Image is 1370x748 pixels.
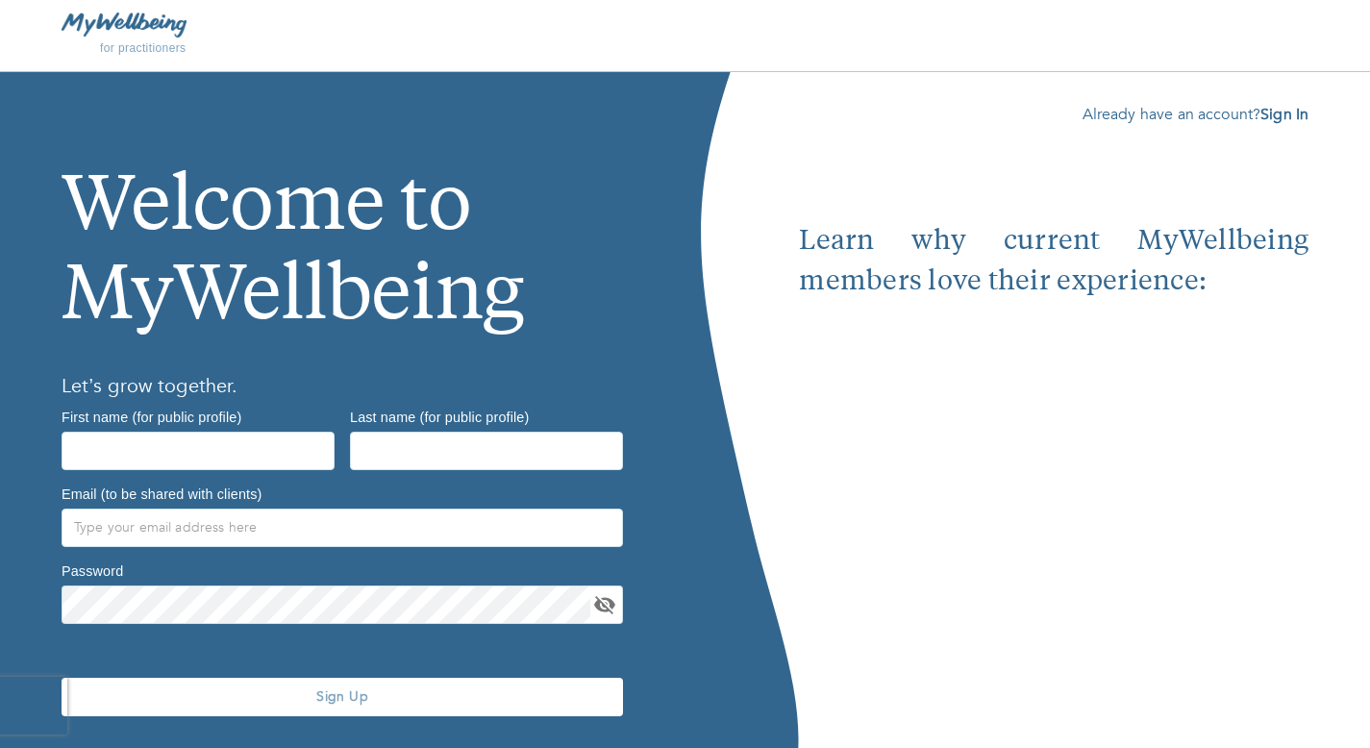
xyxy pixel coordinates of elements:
p: Learn why current MyWellbeing members love their experience: [799,222,1308,303]
label: Password [62,563,123,577]
iframe: Embedded youtube [799,303,1308,686]
p: Already have an account? [799,103,1308,126]
label: First name (for public profile) [62,410,241,423]
img: MyWellbeing [62,12,187,37]
h1: Welcome to MyWellbeing [62,103,624,344]
h6: Let’s grow together. [62,371,624,402]
span: Sign Up [69,687,615,706]
label: Last name (for public profile) [350,410,529,423]
button: toggle password visibility [590,590,619,619]
span: for practitioners [100,41,187,55]
input: Type your email address here [62,509,623,547]
button: Sign Up [62,678,623,716]
a: Sign In [1260,104,1308,125]
label: Email (to be shared with clients) [62,486,262,500]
